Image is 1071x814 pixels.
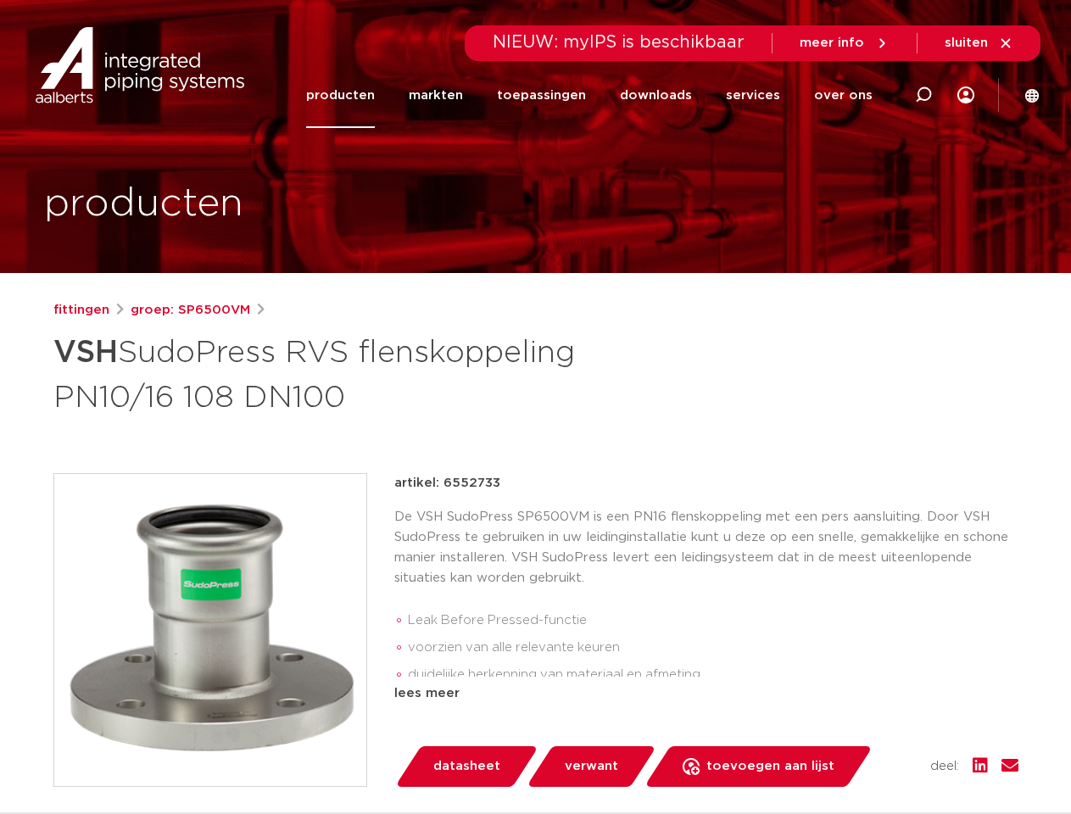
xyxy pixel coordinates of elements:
span: NIEUW: myIPS is beschikbaar [493,34,745,51]
li: Leak Before Pressed-functie [408,607,1018,634]
li: voorzien van alle relevante keuren [408,634,1018,661]
h1: producten [44,177,243,231]
a: fittingen [53,300,109,321]
img: Product Image for VSH SudoPress RVS flenskoppeling PN10/16 108 DN100 [54,474,366,786]
a: groep: SP6500VM [131,300,250,321]
div: lees meer [394,683,1018,704]
a: services [726,63,780,128]
span: sluiten [945,36,988,49]
a: datasheet [394,746,538,787]
span: deel: [930,756,959,777]
a: verwant [526,746,656,787]
a: toepassingen [497,63,586,128]
strong: VSH [53,337,118,368]
a: producten [306,63,375,128]
span: meer info [800,36,864,49]
a: downloads [620,63,692,128]
span: datasheet [433,753,500,780]
a: sluiten [945,36,1013,51]
span: verwant [565,753,618,780]
a: markten [409,63,463,128]
a: meer info [800,36,890,51]
a: over ons [814,63,873,128]
span: toevoegen aan lijst [706,753,834,780]
nav: Menu [306,63,873,128]
p: artikel: 6552733 [394,473,500,493]
li: duidelijke herkenning van materiaal en afmeting [408,661,1018,689]
p: De VSH SudoPress SP6500VM is een PN16 flenskoppeling met een pers aansluiting. Door VSH SudoPress... [394,507,1018,588]
h1: SudoPress RVS flenskoppeling PN10/16 108 DN100 [53,327,690,419]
